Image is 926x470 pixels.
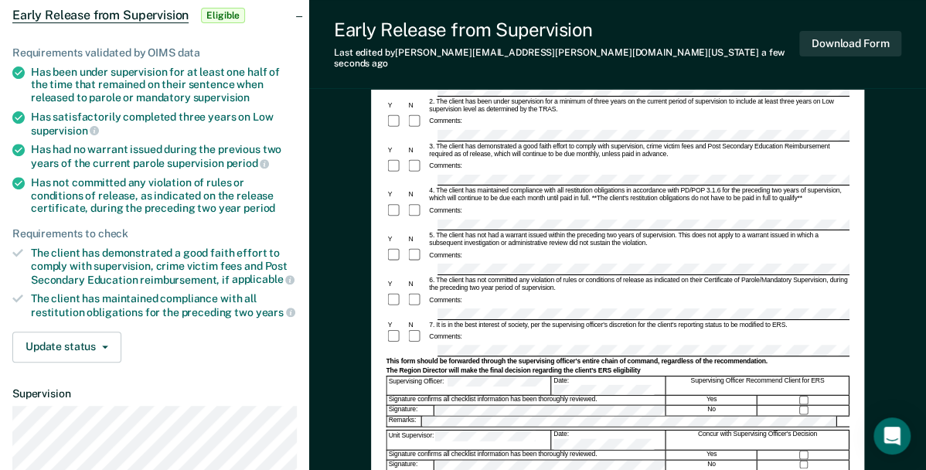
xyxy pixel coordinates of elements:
div: Comments: [427,117,464,126]
div: Y [386,101,407,110]
div: Has not committed any violation of rules or conditions of release, as indicated on the release ce... [31,176,297,215]
div: 5. The client has not had a warrant issued within the preceding two years of supervision. This do... [427,231,849,247]
div: 4. The client has maintained compliance with all restitution obligations in accordance with PD/PO... [427,186,849,203]
button: Update status [12,332,121,363]
div: Last edited by [PERSON_NAME][EMAIL_ADDRESS][PERSON_NAME][DOMAIN_NAME][US_STATE] [334,47,799,70]
span: Early Release from Supervision [12,8,189,23]
div: Comments: [427,332,464,341]
div: Date: [552,430,666,448]
span: Eligible [201,8,245,23]
div: Comments: [427,296,464,305]
div: N [407,101,427,110]
div: Yes [666,396,757,404]
div: Has satisfactorily completed three years on Low [31,111,297,137]
div: No [666,459,757,469]
div: Comments: [427,206,464,215]
span: applicable [232,273,294,285]
dt: Supervision [12,387,297,400]
span: supervision [31,124,99,137]
div: N [407,190,427,199]
div: Signature confirms all checklist information has been thoroughly reviewed. [386,450,666,458]
div: N [407,146,427,155]
div: Early Release from Supervision [334,19,799,41]
div: 7. It is in the best interest of society, per the supervising officer's discretion for the client... [427,320,849,329]
div: The Region Director will make the final decision regarding the client's ERS eligibility [386,366,849,374]
div: 2. The client has been under supervision for a minimum of three years on the current period of su... [427,97,849,113]
div: Has had no warrant issued during the previous two years of the current parole supervision [31,143,297,169]
div: The client has maintained compliance with all restitution obligations for the preceding two [31,292,297,318]
div: Open Intercom Messenger [873,417,911,455]
div: Supervising Officer: [386,376,550,394]
span: period [226,157,269,169]
div: Has been under supervision for at least one half of the time that remained on their sentence when... [31,66,297,104]
div: Requirements to check [12,227,297,240]
div: 3. The client has demonstrated a good faith effort to comply with supervision, crime victim fees ... [427,141,849,158]
div: Comments: [427,251,464,260]
div: 6. The client has not committed any violation of rules or conditions of release as indicated on t... [427,276,849,292]
div: Signature: [386,405,434,415]
div: Unit Supervisor: [386,430,550,448]
div: N [407,280,427,288]
span: years [256,306,295,318]
div: Concur with Supervising Officer's Decision [666,430,849,448]
div: N [407,235,427,244]
div: Remarks: [386,416,422,426]
div: Y [386,146,407,155]
div: Supervising Officer Recommend Client for ERS [666,376,849,394]
div: Signature confirms all checklist information has been thoroughly reviewed. [386,396,666,404]
span: supervision [193,91,250,104]
div: Signature: [386,459,434,469]
div: Y [386,190,407,199]
div: Y [386,320,407,329]
span: period [243,202,275,214]
div: The client has demonstrated a good faith effort to comply with supervision, crime victim fees and... [31,247,297,286]
div: Y [386,280,407,288]
div: N [407,320,427,329]
div: This form should be forwarded through the supervising officer's entire chain of command, regardle... [386,356,849,365]
div: Requirements validated by OIMS data [12,46,297,60]
div: Y [386,235,407,244]
div: Comments: [427,162,464,171]
div: Date: [552,376,666,394]
div: No [666,405,757,415]
span: a few seconds ago [334,47,785,69]
div: Yes [666,450,757,458]
button: Download Form [799,31,901,56]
